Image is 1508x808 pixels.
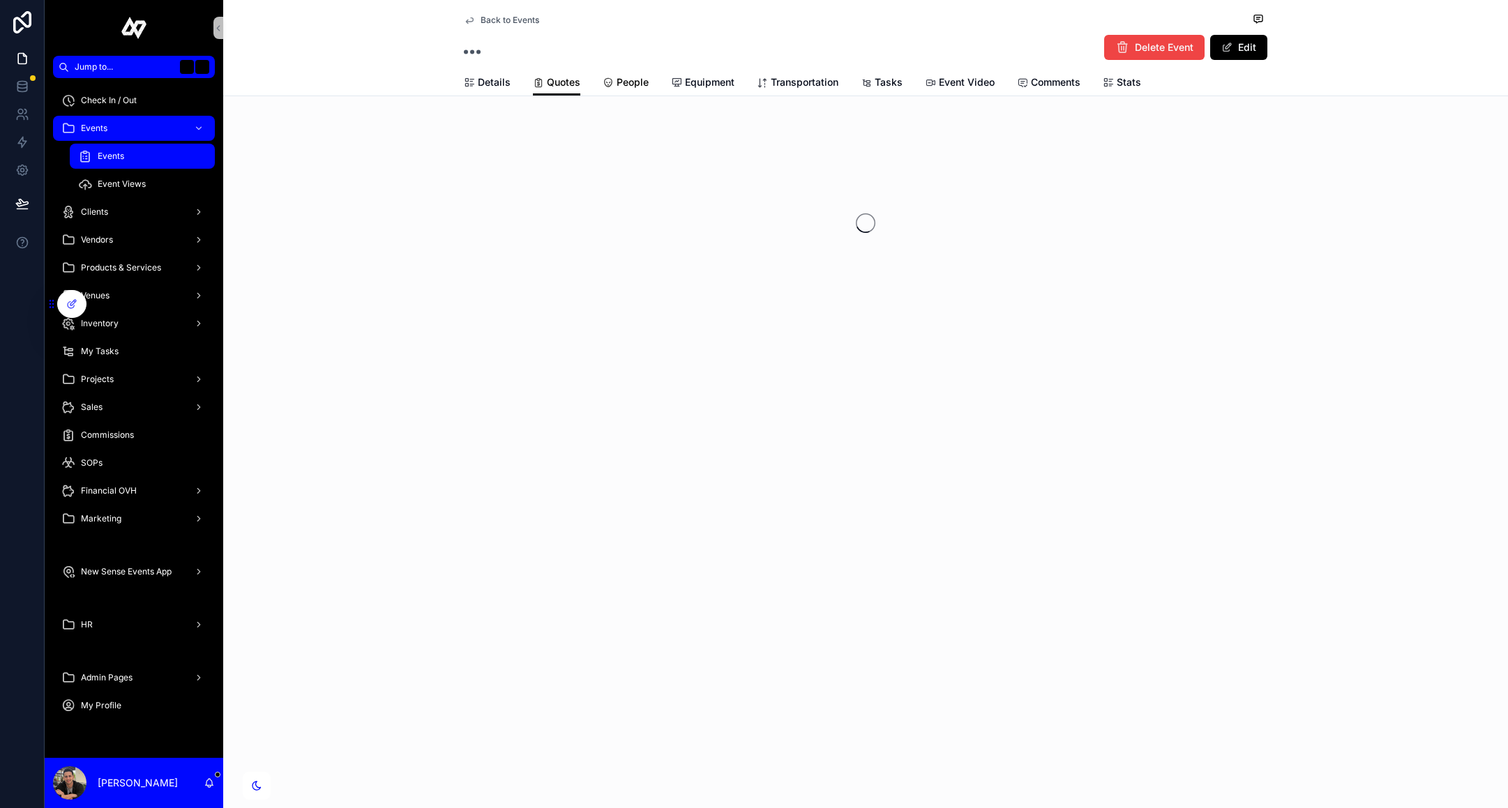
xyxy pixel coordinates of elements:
a: Event Video [925,70,995,98]
span: Financial OVH [81,485,137,496]
span: My Tasks [81,346,119,357]
a: Details [464,70,511,98]
span: Sales [81,402,103,413]
button: Edit [1210,35,1267,60]
a: Projects [53,367,215,392]
button: Jump to...K [53,56,215,78]
a: Comments [1017,70,1080,98]
a: People [603,70,649,98]
a: Tasks [861,70,903,98]
a: Clients [53,199,215,224]
span: K [197,61,208,73]
a: Admin Pages [53,665,215,690]
a: Check In / Out [53,88,215,113]
span: Back to Events [481,15,539,26]
span: Transportation [771,75,838,89]
span: Details [478,75,511,89]
span: Products & Services [81,262,161,273]
span: Tasks [875,75,903,89]
a: Quotes [533,70,580,96]
span: New Sense Events App [81,566,172,577]
a: My Tasks [53,339,215,364]
span: HR [81,619,93,630]
img: App logo [121,17,147,39]
a: Stats [1103,70,1141,98]
span: Venues [81,290,110,301]
span: People [617,75,649,89]
span: Events [81,123,107,134]
a: My Profile [53,693,215,718]
a: Equipment [671,70,734,98]
span: Stats [1117,75,1141,89]
a: Marketing [53,506,215,531]
a: Inventory [53,311,215,336]
span: SOPs [81,457,103,468]
button: Delete Event [1104,35,1205,60]
span: Check In / Out [81,95,137,106]
a: Events [70,144,215,169]
a: New Sense Events App [53,559,215,584]
a: HR [53,612,215,637]
span: Marketing [81,513,121,524]
a: Products & Services [53,255,215,280]
a: Financial OVH [53,478,215,503]
a: Back to Events [464,15,539,26]
a: Vendors [53,227,215,252]
span: Inventory [81,318,119,329]
p: [PERSON_NAME] [98,776,178,790]
span: Commissions [81,429,134,441]
span: Admin Pages [81,672,133,683]
a: Events [53,116,215,141]
a: Venues [53,283,215,308]
span: Clients [81,206,108,218]
span: Equipment [685,75,734,89]
span: Jump to... [75,61,174,73]
a: Transportation [757,70,838,98]
a: Event Views [70,171,215,197]
span: Delete Event [1135,40,1193,54]
span: Event Video [939,75,995,89]
span: Projects [81,374,114,385]
a: Commissions [53,422,215,448]
span: My Profile [81,700,121,711]
span: Event Views [98,178,146,190]
span: Vendors [81,234,113,245]
span: Events [98,151,124,162]
a: SOPs [53,450,215,475]
div: scrollable content [45,78,223,736]
span: Quotes [547,75,580,89]
span: Comments [1031,75,1080,89]
a: Sales [53,395,215,420]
